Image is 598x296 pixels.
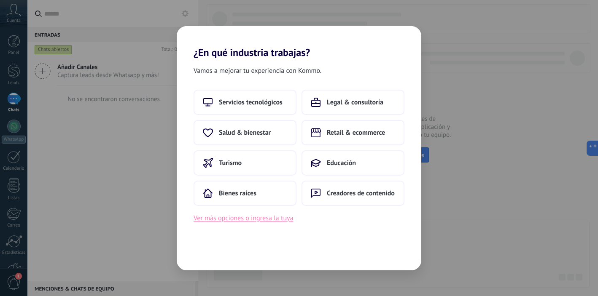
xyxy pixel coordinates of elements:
[327,159,356,167] span: Educación
[219,98,283,107] span: Servicios tecnológicos
[219,128,271,137] span: Salud & bienestar
[219,159,242,167] span: Turismo
[302,150,404,176] button: Educación
[302,120,404,145] button: Retail & ecommerce
[194,150,296,176] button: Turismo
[327,128,385,137] span: Retail & ecommerce
[194,120,296,145] button: Salud & bienestar
[302,90,404,115] button: Legal & consultoría
[177,26,421,59] h2: ¿En qué industria trabajas?
[327,189,395,197] span: Creadores de contenido
[302,181,404,206] button: Creadores de contenido
[194,90,296,115] button: Servicios tecnológicos
[327,98,383,107] span: Legal & consultoría
[194,65,321,76] span: Vamos a mejorar tu experiencia con Kommo.
[194,181,296,206] button: Bienes raíces
[219,189,256,197] span: Bienes raíces
[194,213,293,224] button: Ver más opciones o ingresa la tuya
